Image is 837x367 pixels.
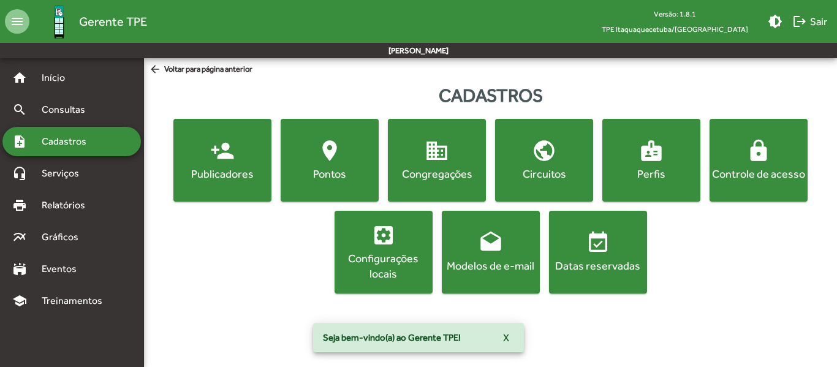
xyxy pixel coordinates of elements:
span: Sair [792,10,827,32]
mat-icon: school [12,293,27,308]
span: Seja bem-vindo(a) ao Gerente TPE! [323,331,461,344]
div: Controle de acesso [712,166,805,181]
div: Datas reservadas [551,258,645,273]
span: TPE Itaquaquecetuba/[GEOGRAPHIC_DATA] [592,21,758,37]
mat-icon: settings_applications [371,223,396,248]
mat-icon: print [12,198,27,213]
button: Publicadores [173,119,271,202]
button: Congregações [388,119,486,202]
div: Configurações locais [337,251,430,281]
span: Eventos [34,262,93,276]
span: Cadastros [34,134,102,149]
div: Perfis [605,166,698,181]
button: Perfis [602,119,700,202]
span: Serviços [34,166,96,181]
div: Pontos [283,166,376,181]
mat-icon: brightness_medium [768,14,782,29]
img: Logo [39,2,79,42]
mat-icon: location_on [317,138,342,163]
mat-icon: home [12,70,27,85]
mat-icon: badge [639,138,664,163]
span: Início [34,70,83,85]
div: Versão: 1.8.1 [592,6,758,21]
mat-icon: headset_mic [12,166,27,181]
mat-icon: drafts [479,230,503,255]
mat-icon: domain [425,138,449,163]
div: Modelos de e-mail [444,258,537,273]
mat-icon: event_available [586,230,610,255]
button: Configurações locais [335,211,433,293]
button: Sair [787,10,832,32]
mat-icon: multiline_chart [12,230,27,244]
span: Gerente TPE [79,12,147,31]
div: Publicadores [176,166,269,181]
div: Circuitos [498,166,591,181]
button: Datas reservadas [549,211,647,293]
button: Controle de acesso [710,119,808,202]
a: Gerente TPE [29,2,147,42]
button: Modelos de e-mail [442,211,540,293]
button: Pontos [281,119,379,202]
mat-icon: menu [5,9,29,34]
div: Cadastros [144,81,837,109]
div: Congregações [390,166,483,181]
span: X [503,327,509,349]
span: Consultas [34,102,101,117]
mat-icon: note_add [12,134,27,149]
span: Gráficos [34,230,95,244]
mat-icon: lock [746,138,771,163]
button: X [493,327,519,349]
mat-icon: stadium [12,262,27,276]
mat-icon: search [12,102,27,117]
mat-icon: logout [792,14,807,29]
span: Treinamentos [34,293,117,308]
span: Voltar para página anterior [149,63,252,77]
button: Circuitos [495,119,593,202]
mat-icon: person_add [210,138,235,163]
mat-icon: arrow_back [149,63,164,77]
span: Relatórios [34,198,101,213]
mat-icon: public [532,138,556,163]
